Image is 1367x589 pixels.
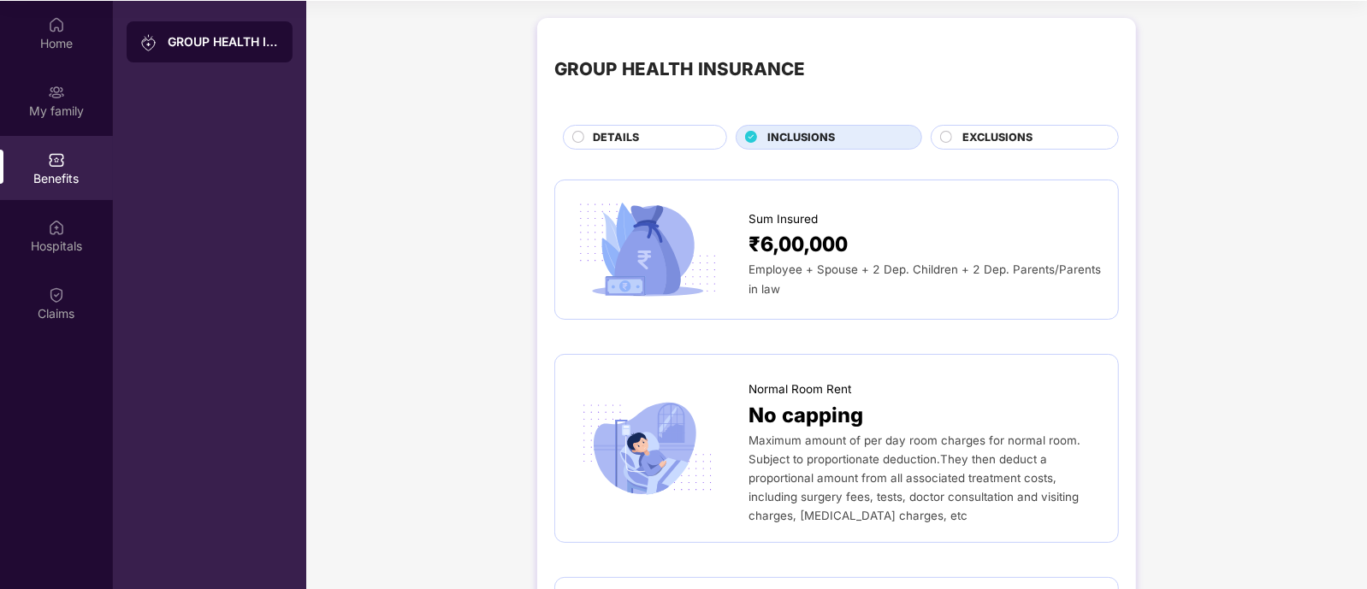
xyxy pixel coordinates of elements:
img: svg+xml;base64,PHN2ZyBpZD0iQ2xhaW0iIHhtbG5zPSJodHRwOi8vd3d3LnczLm9yZy8yMDAwL3N2ZyIgd2lkdGg9IjIwIi... [48,286,65,303]
span: DETAILS [593,129,639,146]
img: svg+xml;base64,PHN2ZyB3aWR0aD0iMjAiIGhlaWdodD0iMjAiIHZpZXdCb3g9IjAgMCAyMCAyMCIgZmlsbD0ibm9uZSIgeG... [140,34,157,51]
span: Maximum amount of per day room charges for normal room. Subject to proportionate deduction.They t... [749,433,1080,522]
img: icon [572,197,723,302]
img: svg+xml;base64,PHN2ZyB3aWR0aD0iMjAiIGhlaWdodD0iMjAiIHZpZXdCb3g9IjAgMCAyMCAyMCIgZmlsbD0ibm9uZSIgeG... [48,84,65,101]
span: Employee + Spouse + 2 Dep. Children + 2 Dep. Parents/Parents in law [749,262,1101,295]
span: Normal Room Rent [749,380,851,398]
span: No capping [749,399,863,431]
div: GROUP HEALTH INSURANCE [168,33,279,50]
img: svg+xml;base64,PHN2ZyBpZD0iSG9tZSIgeG1sbnM9Imh0dHA6Ly93d3cudzMub3JnLzIwMDAvc3ZnIiB3aWR0aD0iMjAiIG... [48,16,65,33]
span: Sum Insured [749,210,818,228]
span: INCLUSIONS [768,129,836,146]
img: svg+xml;base64,PHN2ZyBpZD0iSG9zcGl0YWxzIiB4bWxucz0iaHR0cDovL3d3dy53My5vcmcvMjAwMC9zdmciIHdpZHRoPS... [48,219,65,236]
div: GROUP HEALTH INSURANCE [554,56,805,83]
span: ₹6,00,000 [749,228,848,260]
img: icon [572,397,723,501]
img: svg+xml;base64,PHN2ZyBpZD0iQmVuZWZpdHMiIHhtbG5zPSJodHRwOi8vd3d3LnczLm9yZy8yMDAwL3N2ZyIgd2lkdGg9Ij... [48,151,65,168]
span: EXCLUSIONS [962,129,1033,146]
